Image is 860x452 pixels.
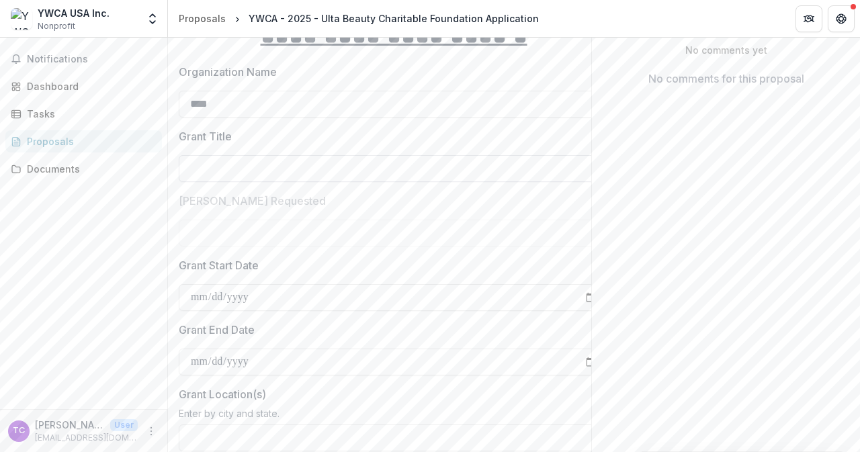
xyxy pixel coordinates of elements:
p: No comments for this proposal [648,71,804,87]
p: No comments yet [603,43,849,57]
div: YWCA - 2025 - Ulta Beauty Charitable Foundation Application [249,11,539,26]
p: Grant Location(s) [179,386,266,402]
p: User [110,419,138,431]
button: Open entity switcher [143,5,162,32]
nav: breadcrumb [173,9,544,28]
a: Dashboard [5,75,162,97]
div: Dashboard [27,79,151,93]
button: Notifications [5,48,162,70]
a: Documents [5,158,162,180]
a: Tasks [5,103,162,125]
p: [PERSON_NAME] [35,418,105,432]
button: Get Help [828,5,855,32]
p: [PERSON_NAME] Requested [179,193,326,209]
span: Notifications [27,54,157,65]
a: Proposals [5,130,162,152]
div: Tasks [27,107,151,121]
p: Organization Name [179,64,277,80]
a: Proposals [173,9,231,28]
p: Grant End Date [179,322,255,338]
button: Partners [795,5,822,32]
button: More [143,423,159,439]
div: Enter by city and state. [179,408,609,424]
img: YWCA USA Inc. [11,8,32,30]
div: Proposals [179,11,226,26]
div: Proposals [27,134,151,148]
p: [EMAIL_ADDRESS][DOMAIN_NAME] [35,432,138,444]
p: Grant Start Date [179,257,259,273]
div: Taylor Conner [13,426,25,435]
span: Nonprofit [38,20,75,32]
div: YWCA USA Inc. [38,6,110,20]
div: Documents [27,162,151,176]
p: Grant Title [179,128,232,144]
